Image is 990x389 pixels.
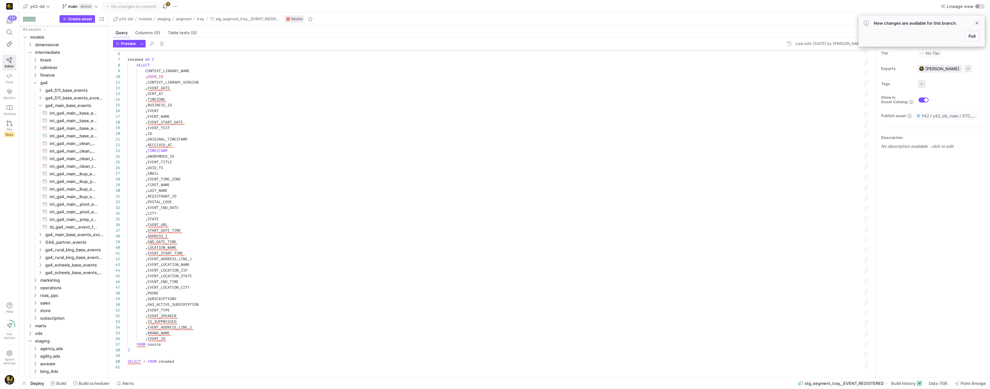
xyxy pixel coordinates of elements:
span: , [145,125,148,130]
div: Press SPACE to select this row. [22,117,105,124]
div: 9 [113,68,120,74]
span: , [145,245,148,250]
span: int_ga4_main__prep_session_attribution_joins​​​​​​​​​​ [50,216,98,223]
div: 43 [113,262,120,267]
div: 10 [113,74,120,79]
span: ga4_scheels_base_events [45,261,104,269]
div: Press SPACE to select this row. [22,48,105,56]
span: ga4_rural_king_base_events_exceptions [45,254,104,261]
span: Pull [968,34,975,39]
span: Editor [5,64,14,68]
span: Monitor [3,96,16,100]
button: staging [156,15,172,23]
div: 15 [113,102,120,108]
div: 14 [113,97,120,102]
a: int_ga4_main__clean_event_items_combined​​​​​​​​​​ [22,140,105,147]
span: staging [157,17,170,21]
span: Point lineage [961,381,986,386]
span: , [145,80,148,85]
div: 13 [113,91,120,97]
span: , [145,205,148,210]
img: https://storage.googleapis.com/y42-prod-data-exchange/images/uAsz27BndGEK0hZWDFeOjoxA7jCwgK9jE472... [6,3,13,9]
div: 45 [113,273,120,279]
span: tb_ga4_main__event_flat_table_summary​​​​​​​​​​ [50,223,98,231]
div: 131 [8,16,17,21]
button: Preview [113,40,138,47]
button: Alerts [114,378,137,389]
span: int_ga4_main__base_event_user_properties​​​​​​​​​​ [50,125,98,132]
span: roas_ppc [40,292,104,299]
div: 7 [113,57,120,62]
span: ga4_main_base_events [45,102,104,109]
span: models [139,17,152,21]
span: EVENT_URL [148,222,167,227]
span: int_ga4_main__lkup_session_key​​​​​​​​​​ [50,185,98,193]
div: 38 [113,233,120,239]
img: No tier [919,51,924,56]
span: models [30,34,104,41]
span: , [145,114,148,119]
span: Query [116,31,128,35]
span: braze [40,375,104,383]
a: int_ga4_main__lkup_page_lead_attribution​​​​​​​​​​ [22,178,105,185]
a: int_ga4_main__base_event_user_properties​​​​​​​​​​ [22,124,105,132]
span: int_ga4_main__pivot_event_params_key​​​​​​​​​​ [50,201,98,208]
span: CONTEXT_LIBRARY_VERSION [148,80,199,85]
span: segment [176,17,192,21]
span: int_ga4_main__base_event_params​​​​​​​​​​ [50,117,98,124]
a: int_ga4_main__pivot_event_params_key​​​​​​​​​​ [22,200,105,208]
span: operations [40,284,104,292]
a: int_ga4_main__lkup_source_attribution​​​​​​​​​​ [22,193,105,200]
span: , [145,85,148,91]
span: renamed [128,57,143,62]
a: Monitor [3,86,16,102]
span: , [145,279,148,284]
div: 35 [113,216,120,222]
span: FIRST_NAME [148,182,170,187]
button: Build history [888,378,925,389]
span: Create asset [68,17,92,21]
div: 41 [113,250,120,256]
span: , [145,165,148,170]
div: 44 [113,267,120,273]
span: , [145,171,148,176]
div: Press SPACE to select this row. [22,238,105,246]
span: ADDRESS_1 [148,234,167,239]
button: Point lineage [952,378,989,389]
span: EVENT_START_DATE [148,120,183,125]
button: models [137,15,154,23]
span: ods [35,330,104,337]
div: Press SPACE to select this row. [22,56,105,64]
div: 27 [113,171,120,176]
div: 24 [113,154,120,159]
span: TIMEZONE [148,97,165,102]
span: , [145,97,148,102]
span: ID [148,131,152,136]
span: int_ga4_main__lkup_source_attribution​​​​​​​​​​ [50,193,98,200]
div: 12 [113,85,120,91]
div: 30 [113,188,120,193]
div: Press SPACE to select this row. [22,216,105,223]
span: TIMESTAMP [148,148,167,153]
div: Press SPACE to select this row. [22,33,105,41]
span: Alerts [122,381,134,386]
div: 11 [113,79,120,85]
span: , [145,228,148,233]
span: , [145,91,148,96]
span: EVENT_TIME_ZONE [148,177,181,182]
span: , [145,194,148,199]
img: https://storage.googleapis.com/y42-prod-data-exchange/images/TkyYhdVHAhZk5dk8nd6xEeaFROCiqfTYinc7... [4,375,15,385]
a: int_ga4_main__clean_event_param_user_combined​​​​​​​​​​ [22,147,105,155]
span: CONTEXT_LIBRARY_NAME [145,68,190,73]
span: callminer [40,64,104,71]
span: int_ga4_main__clean_lkup_event_metrics​​​​​​​​​​ [50,155,98,162]
span: EVENT_LOCATION_STATE [148,273,192,279]
a: PRsBeta [3,118,16,140]
span: int_ga4_main__base_events​​​​​​​​​​ [50,132,98,140]
span: int_ga4_main__base_event_items​​​​​​​​​​ [50,110,98,117]
span: marketing [40,277,104,284]
span: Data [929,381,938,386]
div: Press SPACE to select this row. [22,261,105,269]
div: 6 [113,51,120,57]
div: 28 [113,176,120,182]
